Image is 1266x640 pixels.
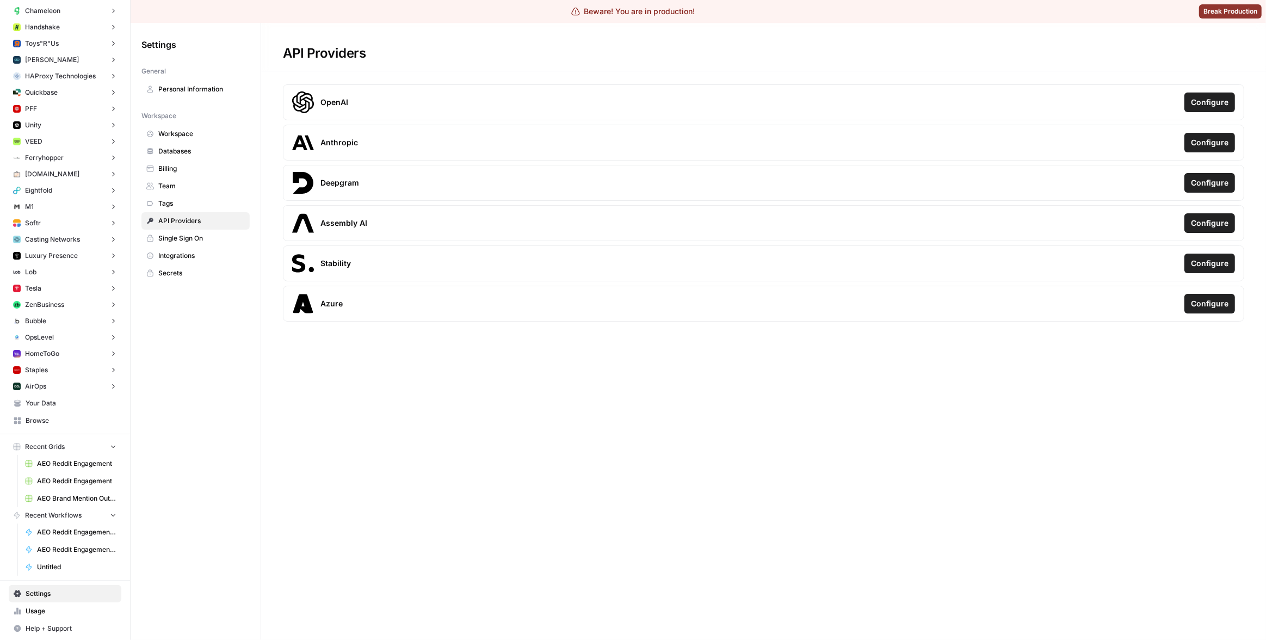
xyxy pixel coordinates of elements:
[320,298,343,309] span: Azure
[9,585,121,602] a: Settings
[1191,97,1228,108] span: Configure
[25,104,37,114] span: PFF
[9,84,121,101] button: Quickbase
[1184,173,1235,193] button: Configure
[1191,177,1228,188] span: Configure
[26,589,116,599] span: Settings
[1184,133,1235,152] button: Configure
[20,558,121,576] a: Untitled
[25,251,78,261] span: Luxury Presence
[1191,298,1228,309] span: Configure
[1184,254,1235,273] button: Configure
[13,350,21,358] img: 7dc9v8omtoqmry730cgyi9lm7ris
[13,252,21,260] img: svy77gcjjdc7uhmk89vzedrvhye4
[25,267,36,277] span: Lob
[1203,7,1257,16] span: Break Production
[9,117,121,133] button: Unity
[141,111,176,121] span: Workspace
[158,233,245,243] span: Single Sign On
[1199,4,1262,19] button: Break Production
[9,150,121,166] button: Ferryhopper
[9,362,121,378] button: Staples
[261,45,388,62] div: API Providers
[20,490,121,507] a: AEO Brand Mention Outreach
[20,541,121,558] a: AEO Reddit Engagement - Fork
[158,84,245,94] span: Personal Information
[26,398,116,408] span: Your Data
[25,510,82,520] span: Recent Workflows
[13,7,21,15] img: uh3f19omyu0utp4d58prz952vsqa
[141,66,166,76] span: General
[9,620,121,637] button: Help + Support
[13,268,21,276] img: c845c9yuzyvwi5puoqu5o4qkn2ly
[13,317,21,325] img: en82gte408cjjpk3rc19j1mw467d
[9,101,121,117] button: PFF
[9,231,121,248] button: Casting Networks
[9,378,121,395] button: AirOps
[13,219,21,227] img: 8f5vzodz3ludql2tbwx8bi1d52yn
[26,416,116,426] span: Browse
[13,56,21,64] img: alssx4wmviuz1d5bf2sdn20f9ebb
[13,72,21,80] img: do8wk4dovaz9o5hnn0uvf4l3wk8v
[9,3,121,19] button: Chameleon
[13,285,21,292] img: 7ds9flyfqduh2wtqvmx690h1wasw
[13,170,21,178] img: hh7meaiforme47590bv7wxo1t45d
[158,164,245,174] span: Billing
[25,39,59,48] span: Toys"R"Us
[1184,213,1235,233] button: Configure
[141,143,250,160] a: Databases
[141,247,250,264] a: Integrations
[320,97,348,108] span: OpenAI
[25,22,60,32] span: Handshake
[13,203,21,211] img: vmpcqx2fmvdmwy1o23gvq2azfiwc
[26,624,116,633] span: Help + Support
[158,181,245,191] span: Team
[9,439,121,455] button: Recent Grids
[320,137,358,148] span: Anthropic
[37,562,116,572] span: Untitled
[320,258,351,269] span: Stability
[25,137,42,146] span: VEED
[25,235,80,244] span: Casting Networks
[141,160,250,177] a: Billing
[9,215,121,231] button: Softr
[141,38,176,51] span: Settings
[25,6,60,16] span: Chameleon
[25,169,79,179] span: [DOMAIN_NAME]
[13,23,21,31] img: tyhh5yoo27z6c58aiq8ggz7r5czz
[9,182,121,199] button: Eightfold
[25,300,64,310] span: ZenBusiness
[158,216,245,226] span: API Providers
[1184,93,1235,112] button: Configure
[37,459,116,469] span: AEO Reddit Engagement
[25,442,65,452] span: Recent Grids
[25,333,54,342] span: OpsLevel
[26,606,116,616] span: Usage
[13,154,21,162] img: eexhd2qvoukt2ejwg9bmkswibbj7
[9,199,121,215] button: M1
[13,89,21,96] img: su6rzb6ooxtlguexw0i7h3ek2qys
[25,284,41,293] span: Tesla
[320,218,367,229] span: Assembly AI
[1184,294,1235,313] button: Configure
[9,166,121,182] button: [DOMAIN_NAME]
[13,121,21,129] img: 66biwi03tkzvi81snoqf9kzs6x53
[25,186,52,195] span: Eightfold
[9,412,121,429] a: Browse
[9,313,121,329] button: Bubble
[37,494,116,503] span: AEO Brand Mention Outreach
[9,248,121,264] button: Luxury Presence
[20,455,121,472] a: AEO Reddit Engagement
[9,35,121,52] button: Toys"R"Us
[13,366,21,374] img: l38ge4hqsz3ncugeacxi3fkp7vky
[158,129,245,139] span: Workspace
[158,146,245,156] span: Databases
[9,68,121,84] button: HAProxy Technologies
[13,187,21,194] img: u25qovtamnly6sk9lrzerh11n33j
[9,602,121,620] a: Usage
[20,524,121,541] a: AEO Reddit Engagement - Fork
[25,120,41,130] span: Unity
[9,329,121,346] button: OpsLevel
[9,297,121,313] button: ZenBusiness
[1191,218,1228,229] span: Configure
